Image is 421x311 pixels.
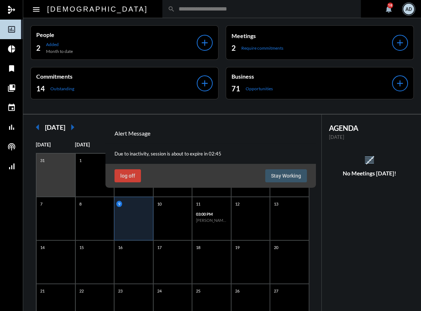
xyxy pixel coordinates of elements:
button: log off [114,169,141,182]
span: Stay Working [271,173,301,179]
p: Due to inactivity, session is about to expire in 02:45 [114,151,307,157]
h2: Alert Message [114,130,150,137]
button: Stay Working [265,169,307,182]
span: log off [120,173,135,179]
